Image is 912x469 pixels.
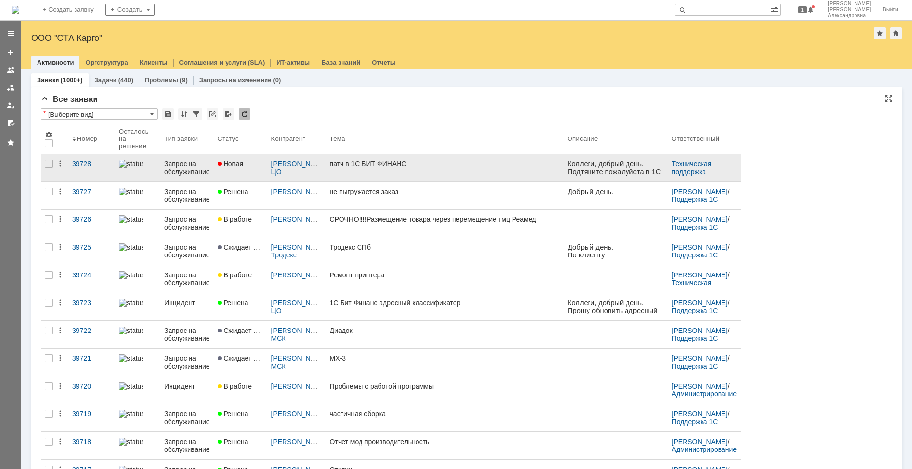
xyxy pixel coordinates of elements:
a: Запрос на обслуживание [160,321,214,348]
div: 1С Бит Финанс адресный классификатор [330,299,560,307]
div: (440) [118,77,133,84]
span: Решена [218,188,248,195]
a: Поддержка 1С [672,418,718,426]
a: [PERSON_NAME] [271,243,327,251]
a: Решена [214,432,267,459]
a: Отчет мод производительность [326,432,564,459]
span: @sta [65,160,82,168]
a: Техническая поддержка [672,279,714,294]
span: В работе [218,382,252,390]
span: Решена [218,410,248,418]
a: Техническая поддержка [672,160,714,176]
div: 39725 [72,243,111,251]
a: [PERSON_NAME] [271,215,327,223]
div: / [271,327,322,342]
img: https://releases.1c.ru/resources/resources/img/file-info.svg [51,43,243,51]
div: Действия [57,160,64,168]
div: Запрос на обслуживание [164,243,210,259]
span: EF_30181767 [8,43,51,51]
th: Ответственный [668,124,741,154]
span: ru [6,168,12,176]
a: statusbar-100 (1).png [115,182,160,209]
div: СРОЧНО!!!!Размещение товара через перемещение тмц Реамед [330,215,560,223]
div: Действия [57,188,64,195]
a: statusbar-100 (1).png [115,404,160,431]
div: На всю страницу [885,95,893,102]
a: Запросы на изменение [199,77,272,84]
div: / [271,354,322,370]
a: [PERSON_NAME] [672,410,728,418]
div: Создать [105,4,155,16]
div: Сохранить вид [162,108,174,120]
div: Действия [57,327,64,334]
div: МХ-3 [330,354,560,362]
a: Запрос на обслуживание [160,349,214,376]
a: не выгружается заказ [326,182,564,209]
a: Запрос на обслуживание [160,154,214,181]
a: СРОЧНО!!!!Размещение товара через перемещение тмц Реамед [326,210,564,237]
a: В работе [214,210,267,237]
div: / [672,188,737,203]
div: Запрос на обслуживание [164,327,210,342]
th: Статус [214,124,267,154]
a: Мои согласования [3,115,19,131]
span: 1 [798,6,807,13]
a: statusbar-60 (1).png [115,376,160,404]
span: . [51,169,53,177]
a: Решена [214,293,267,320]
div: Ремонт принтера [330,271,560,279]
a: Поддержка 1С [672,307,718,314]
span: Решена [218,438,248,446]
span: @sta [65,128,82,136]
a: Поддержка 1С [672,195,718,203]
span: Ожидает ответа контрагента [218,354,314,362]
a: Перейти на домашнюю страницу [12,6,19,14]
div: Действия [57,382,64,390]
div: (9) [180,77,188,84]
img: statusbar-100 (1).png [119,215,143,223]
a: Инцидент [160,376,214,404]
a: Проблемы [145,77,178,84]
a: [PERSON_NAME] [271,299,327,307]
a: Соглашения и услуги (SLA) [179,59,265,66]
div: Фильтрация... [190,108,202,120]
a: [PERSON_NAME] [672,299,728,307]
img: statusbar-100 (1).png [119,438,143,446]
a: 39725 [68,237,115,265]
a: Поддержка 1С [672,251,718,259]
img: statusbar-100 (1).png [119,243,143,251]
img: statusbar-100 (1).png [119,354,143,362]
a: Новая [214,154,267,181]
div: Настройки списка отличаются от сохраненных в виде [43,110,46,117]
a: В работе [214,376,267,404]
a: Ожидает ответа контрагента [214,321,267,348]
div: 39726 [72,215,111,223]
a: statusbar-100 (1).png [115,210,160,237]
a: statusbar-100 (1).png [115,237,160,265]
a: 39722 [68,321,115,348]
a: 39721 [68,349,115,376]
a: [PERSON_NAME] [672,327,728,334]
div: Тема [330,135,346,142]
div: Обновлять список [239,108,250,120]
div: / [271,271,322,279]
div: Статус [218,135,239,142]
a: 39718 [68,432,115,459]
a: [PERSON_NAME] [672,215,728,223]
th: Тип заявки [160,124,214,154]
a: [PERSON_NAME] [271,438,327,446]
a: Заявки [37,77,59,84]
div: 39723 [72,299,111,307]
div: патч в 1С БИТ ФИНАНС [330,160,560,168]
a: [GEOGRAPHIC_DATA] ЦО [271,299,402,314]
img: statusbar-60 (1).png [119,382,143,390]
div: Инцидент [164,382,210,390]
span: Новая [218,160,244,168]
div: Запрос на обслуживание [164,354,210,370]
div: Осталось на решение [119,128,149,150]
a: МСК [GEOGRAPHIC_DATA] [271,362,342,378]
a: [PERSON_NAME] [271,354,327,362]
div: Запрос на обслуживание [164,438,210,453]
div: / [271,438,322,446]
div: Действия [57,438,64,446]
